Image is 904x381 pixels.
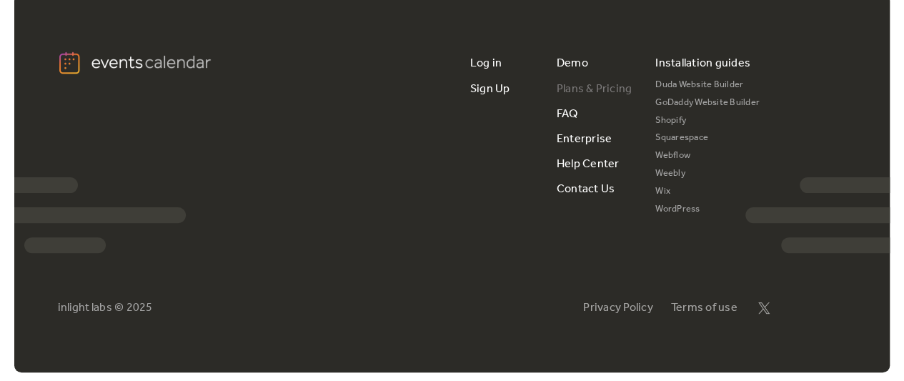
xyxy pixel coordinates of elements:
[470,76,510,102] a: Sign Up
[557,102,578,127] a: FAQ
[655,183,760,201] a: Wix
[557,51,588,76] a: Demo
[557,76,632,102] a: Plans & Pricing
[126,301,152,315] div: 2025
[557,177,615,202] a: Contact Us
[557,127,612,152] a: Enterprise
[58,301,123,315] div: inlight labs ©
[655,201,760,219] a: WordPress
[655,51,750,76] div: Installation guides
[655,76,760,94] a: Duda Website Builder
[655,147,760,165] a: Webflow
[655,165,760,183] a: Weebly
[655,129,760,147] a: Squarespace
[557,152,620,177] a: Help Center
[583,301,652,315] a: Privacy Policy
[655,112,760,130] a: Shopify
[671,301,737,315] a: Terms of use
[470,51,502,76] a: Log in
[655,94,760,112] a: GoDaddy Website Builder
